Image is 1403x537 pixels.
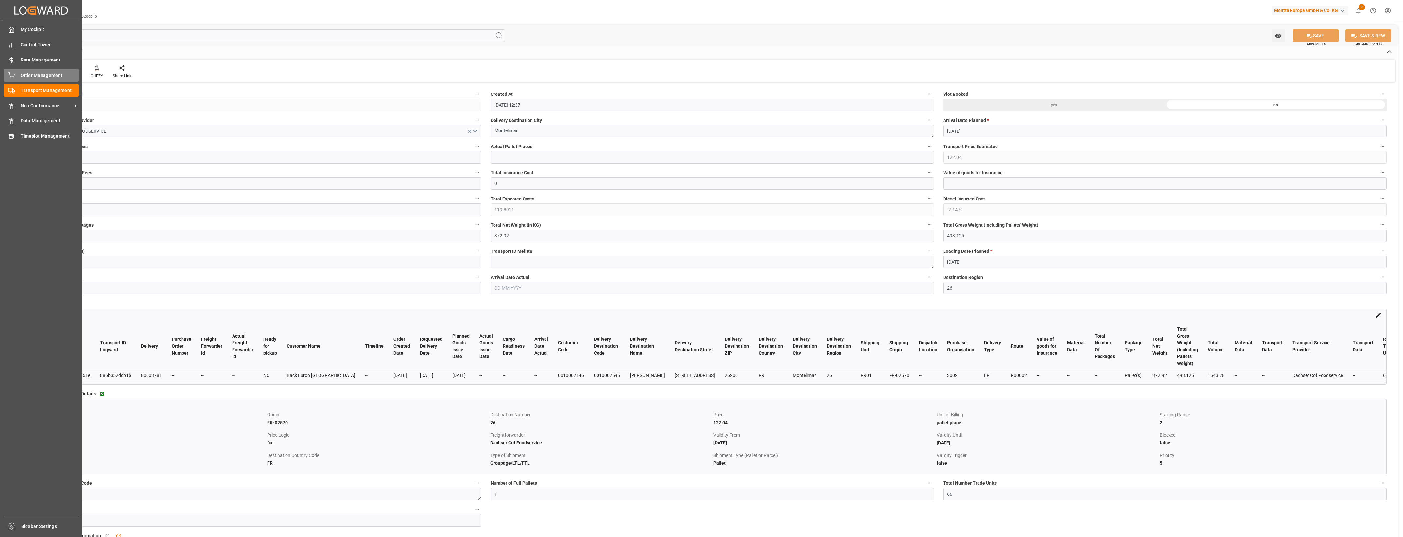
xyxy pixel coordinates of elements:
[491,480,537,487] span: Number of Full Pallets
[937,439,1157,447] div: [DATE]
[1011,372,1027,379] div: R00002
[589,322,625,371] th: Delivery Destination Code
[1378,273,1387,281] button: Destination Region
[1272,6,1348,15] div: Melitta Europa GmbH & Co. KG
[287,372,355,379] div: Back Europ [GEOGRAPHIC_DATA]
[38,488,481,500] textarea: 0010007595
[201,372,222,379] div: --
[1230,322,1257,371] th: Material Data
[503,372,525,379] div: --
[926,168,934,177] button: Total Insurance Cost
[943,274,983,281] span: Destination Region
[113,73,131,79] div: Share Link
[447,322,475,371] th: Planned Goods Issue Date
[1351,3,1366,18] button: show 9 new notifications
[21,72,79,79] span: Order Management
[926,116,934,124] button: Delivery Destination City
[788,322,822,371] th: Delivery Destination City
[937,431,1157,439] div: Validity Until
[943,222,1038,229] span: Total Gross Weight (Including Pallets' Weight)
[21,26,79,33] span: My Cockpit
[1378,479,1387,487] button: Total Number Trade Units
[1378,194,1387,203] button: Diesel Incurred Cost
[21,102,72,109] span: Non Conformance
[822,322,856,371] th: Delivery Destination Region
[1160,431,1380,439] div: Blocked
[95,322,136,371] th: Transport ID Logward
[1359,4,1365,10] span: 9
[267,459,488,467] div: FR
[91,73,103,79] div: CHEZY
[630,372,665,379] div: [PERSON_NAME]
[713,431,934,439] div: Validity From
[1062,322,1090,371] th: Material Data
[1160,419,1380,426] div: 2
[196,322,227,371] th: Freight Forwarder Id
[937,459,1157,467] div: false
[267,419,488,426] div: FR-02570
[360,322,389,371] th: Timeline
[861,372,879,379] div: FR01
[1378,142,1387,150] button: Transport Price Estimated
[4,69,79,81] a: Order Management
[1345,29,1391,42] button: SAVE & NEW
[943,143,998,150] span: Transport Price Estimated
[30,29,505,42] input: Search Fields
[490,459,711,467] div: Groupage/LTL/FTL
[1090,322,1120,371] th: Total Number Of Packages
[594,372,620,379] div: 0010007595
[393,372,410,379] div: [DATE]
[926,142,934,150] button: Actual Pallet Places
[1160,411,1380,419] div: Starting Range
[725,372,749,379] div: 26200
[4,84,79,97] a: Transport Management
[490,451,711,459] div: Type of Shipment
[1152,372,1167,379] div: 372.92
[1272,4,1351,17] button: Melitta Europa GmbH & Co. KG
[491,117,542,124] span: Delivery Destination City
[282,322,360,371] th: Customer Name
[21,87,79,94] span: Transport Management
[793,372,817,379] div: Montelimar
[1288,322,1348,371] th: Transport Service Provider
[1177,372,1198,379] div: 493.125
[943,117,989,124] span: Arrival Date Planned
[389,322,415,371] th: Order Created Date
[100,372,131,379] div: 886b352dcb1b
[754,322,788,371] th: Delivery Destination Country
[937,411,1157,419] div: Unit of Billing
[1353,372,1373,379] div: --
[856,322,884,371] th: Shipping Unit
[1125,372,1143,379] div: Pallet(s)
[713,411,934,419] div: Price
[136,322,167,371] th: Delivery
[943,480,997,487] span: Total Number Trade Units
[44,431,265,439] div: Ending Range
[713,451,934,459] div: Shipment Type (Pallet or Parcel)
[529,322,553,371] th: Arrival Date Actual
[1208,372,1225,379] div: 1643.78
[926,90,934,98] button: Created At
[534,372,548,379] div: --
[943,99,1165,111] div: yes
[713,419,934,426] div: 122.04
[1378,247,1387,255] button: Loading Date Planned *
[44,419,265,426] div: e1bbbd29c402
[670,322,720,371] th: Delivery Destination Street
[473,116,481,124] button: Transport Service Provider
[491,248,532,255] span: Transport ID Melitta
[473,220,481,229] button: Total Number Of Packages
[884,322,914,371] th: Shipping Origin
[1378,168,1387,177] button: Value of goods for Insurance
[1293,29,1339,42] button: SAVE
[4,114,79,127] a: Data Management
[258,322,282,371] th: Ready for pickup
[1032,322,1062,371] th: Value of goods for Insurance
[1037,372,1057,379] div: --
[415,322,447,371] th: Requested Delivery Date
[937,419,1157,426] div: pallet place
[1165,99,1387,111] div: no
[1355,42,1383,46] span: Ctrl/CMD + Shift + S
[172,372,191,379] div: --
[490,439,711,447] div: Dachser Cof Foodservice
